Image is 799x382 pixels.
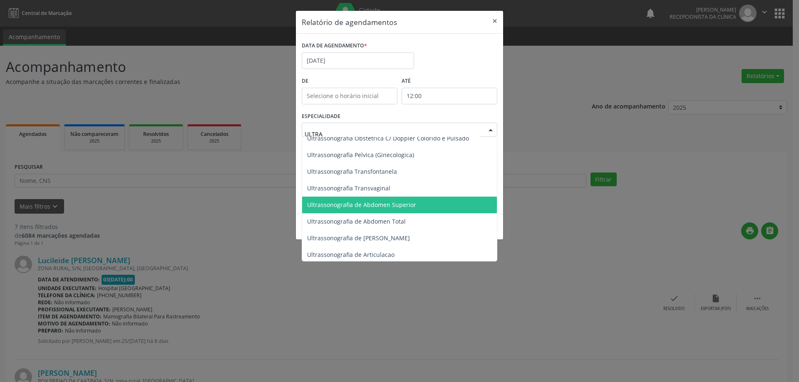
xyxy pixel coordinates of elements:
input: Selecione o horário inicial [302,88,397,104]
span: Ultrassonografia de Articulacao [307,251,395,259]
label: ESPECIALIDADE [302,110,340,123]
span: Ultrassonografia Obstetrica C/ Doppler Colorido e Pulsado [307,134,469,142]
span: Ultrassonografia Pelvica (Ginecologica) [307,151,414,159]
span: Ultrassonografia Transvaginal [307,184,390,192]
span: Ultrassonografia de Abdomen Superior [307,201,416,209]
h5: Relatório de agendamentos [302,17,397,27]
button: Close [486,11,503,31]
span: Ultrassonografia de [PERSON_NAME] [307,234,410,242]
label: DATA DE AGENDAMENTO [302,39,367,52]
input: Selecione o horário final [402,88,497,104]
span: Ultrassonografia de Abdomen Total [307,217,406,225]
input: Selecione uma data ou intervalo [302,52,414,69]
span: Ultrassonografia Transfontanela [307,168,397,175]
label: ATÉ [402,75,497,88]
input: Seleciona uma especialidade [305,126,480,142]
label: De [302,75,397,88]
